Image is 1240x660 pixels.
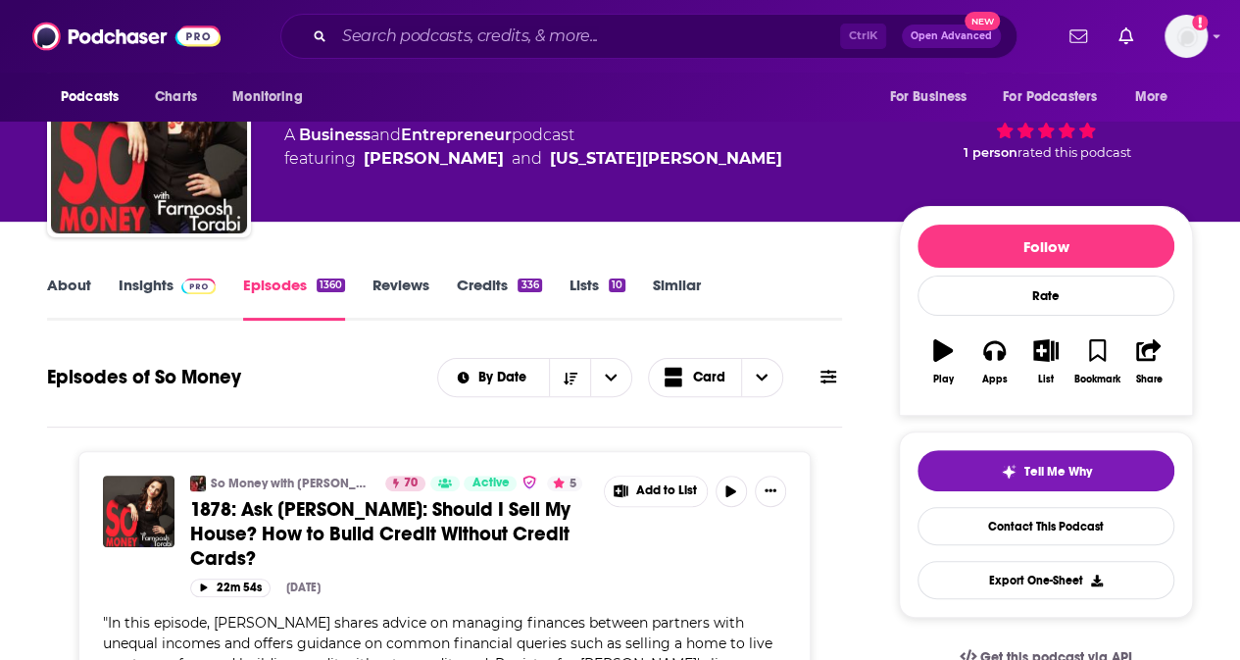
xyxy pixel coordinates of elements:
div: List [1038,374,1054,385]
span: 1878: Ask [PERSON_NAME]: Should I Sell My House? How to Build Credit Without Credit Cards? [190,497,570,571]
button: Bookmark [1071,327,1122,397]
button: open menu [1121,78,1193,116]
a: Farnoosh Torabi [364,147,504,171]
span: For Business [889,83,967,111]
span: Charts [155,83,197,111]
a: Georgia Lee Hussey [550,147,782,171]
span: Card [693,371,725,384]
button: 22m 54s [190,579,271,597]
img: Podchaser - Follow, Share and Rate Podcasts [32,18,221,55]
span: Podcasts [61,83,119,111]
div: 336 [518,279,541,292]
span: Logged in as PRSuperstar [1165,15,1208,58]
img: User Profile [1165,15,1208,58]
button: 5 [547,476,582,491]
button: open menu [875,78,991,116]
button: Play [918,327,968,397]
span: Add to List [636,483,697,498]
a: Show notifications dropdown [1111,20,1141,53]
h1: Episodes of So Money [47,365,241,389]
span: Ctrl K [840,24,886,49]
button: open menu [990,78,1125,116]
input: Search podcasts, credits, & more... [334,21,840,52]
span: New [965,12,1000,30]
span: Active [471,474,509,493]
div: A podcast [284,124,782,171]
button: open menu [47,78,144,116]
span: Open Advanced [911,31,992,41]
a: So Money with [PERSON_NAME] [211,476,372,491]
span: By Date [478,371,533,384]
button: Follow [918,225,1174,268]
a: Active [464,476,517,491]
a: Episodes1360 [243,276,345,321]
a: Credits336 [457,276,541,321]
span: and [512,147,542,171]
a: 70 [385,476,425,491]
img: Podchaser Pro [181,279,216,294]
a: Contact This Podcast [918,507,1174,545]
span: Monitoring [232,83,302,111]
button: open menu [219,78,327,116]
img: So Money with Farnoosh Torabi [51,37,247,233]
button: Show profile menu [1165,15,1208,58]
button: List [1020,327,1071,397]
button: open menu [438,371,549,384]
a: Charts [142,78,209,116]
img: 1878: Ask Farnoosh: Should I Sell My House? How to Build Credit Without Credit Cards? [103,476,174,547]
div: 1360 [317,279,345,292]
button: Apps [968,327,1019,397]
button: open menu [590,359,631,396]
div: [DATE] [286,581,321,594]
a: Show notifications dropdown [1062,20,1095,53]
img: tell me why sparkle [1001,464,1017,480]
div: Rate [918,276,1174,316]
span: Tell Me Why [1024,464,1092,480]
svg: Add a profile image [1192,15,1208,30]
h2: Choose List sort [437,358,632,397]
a: Lists10 [570,276,625,321]
button: tell me why sparkleTell Me Why [918,450,1174,491]
button: Show More Button [605,477,707,506]
img: So Money with Farnoosh Torabi [190,476,206,491]
span: 1 person [964,145,1017,160]
button: Open AdvancedNew [902,25,1001,48]
a: Entrepreneur [401,126,512,144]
span: For Podcasters [1003,83,1097,111]
a: About [47,276,91,321]
div: 10 [609,279,625,292]
a: Similar [653,276,701,321]
button: Choose View [648,358,783,397]
a: Reviews [372,276,429,321]
a: InsightsPodchaser Pro [119,276,216,321]
div: Play [933,374,954,385]
a: 1878: Ask [PERSON_NAME]: Should I Sell My House? How to Build Credit Without Credit Cards? [190,497,590,571]
img: verified Badge [521,474,537,490]
span: More [1135,83,1168,111]
span: featuring [284,147,782,171]
button: Sort Direction [549,359,590,396]
button: Share [1123,327,1174,397]
div: Share [1135,374,1162,385]
div: Apps [982,374,1008,385]
div: Bookmark [1074,374,1120,385]
button: Export One-Sheet [918,561,1174,599]
div: Search podcasts, credits, & more... [280,14,1017,59]
button: Show More Button [755,476,786,507]
span: 70 [404,474,418,493]
span: and [371,126,401,144]
span: rated this podcast [1017,145,1131,160]
a: Business [299,126,371,144]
